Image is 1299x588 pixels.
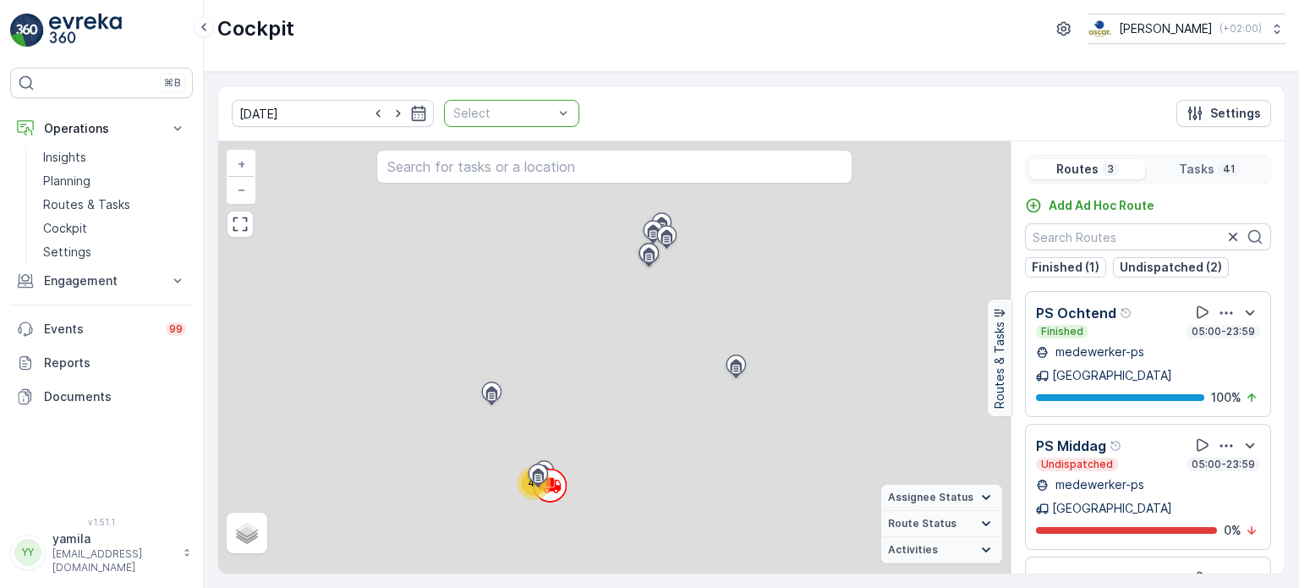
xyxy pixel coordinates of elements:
p: [EMAIL_ADDRESS][DOMAIN_NAME] [52,547,174,574]
p: PS Ochtend [1036,303,1116,323]
p: [PERSON_NAME] [1119,20,1213,37]
p: Events [44,321,156,338]
a: Zoom In [228,151,254,177]
a: Events99 [10,312,193,346]
a: Planning [36,169,193,193]
a: Settings [36,240,193,264]
div: YY [14,539,41,566]
p: yamila [52,530,174,547]
input: Search for tasks or a location [376,150,852,184]
p: Settings [43,244,91,261]
p: ( +02:00 ) [1220,22,1262,36]
button: Undispatched (2) [1113,257,1229,278]
a: Layers [228,514,266,552]
p: Add Ad Hoc Route [1049,197,1154,214]
p: Operations [44,120,159,137]
button: Operations [10,112,193,146]
span: − [238,182,246,196]
p: 05:00-23:59 [1190,325,1257,338]
a: Add Ad Hoc Route [1025,197,1154,214]
p: Undispatched (2) [1120,259,1222,276]
p: Select [453,105,553,122]
p: Reports [44,354,186,371]
button: Settings [1176,100,1271,127]
p: Insights [43,149,86,166]
p: 100 % [1211,389,1241,406]
p: Undispatched [1039,458,1115,471]
a: Cockpit [36,217,193,240]
img: logo [10,14,44,47]
button: YYyamila[EMAIL_ADDRESS][DOMAIN_NAME] [10,530,193,574]
span: Assignee Status [888,491,973,504]
a: Insights [36,146,193,169]
span: v 1.51.1 [10,517,193,527]
summary: Activities [881,537,1002,563]
p: PS Middag [1036,436,1106,456]
summary: Assignee Status [881,485,1002,511]
p: 0 % [1224,522,1241,539]
div: 41 [517,466,551,500]
a: Zoom Out [228,177,254,202]
p: Documents [44,388,186,405]
div: Help Tooltip Icon [1110,439,1123,453]
input: dd/mm/yyyy [232,100,434,127]
p: Routes [1056,161,1099,178]
p: Cockpit [217,15,294,42]
p: Cockpit [43,220,87,237]
div: Help Tooltip Icon [1120,306,1133,320]
span: Route Status [888,517,956,530]
div: Help Tooltip Icon [1121,572,1135,585]
span: + [238,157,245,171]
p: [GEOGRAPHIC_DATA] [1052,367,1172,384]
p: medewerker-ps [1052,476,1144,493]
summary: Route Status [881,511,1002,537]
p: Finished (1) [1032,259,1099,276]
p: Engagement [44,272,159,289]
input: Search Routes [1025,223,1271,250]
p: [GEOGRAPHIC_DATA] [1052,500,1172,517]
p: Finished [1039,325,1085,338]
img: basis-logo_rgb2x.png [1088,19,1112,38]
p: Tasks [1179,161,1214,178]
button: Engagement [10,264,193,298]
span: Activities [888,543,938,557]
a: Documents [10,380,193,414]
button: [PERSON_NAME](+02:00) [1088,14,1285,44]
p: Settings [1210,105,1261,122]
p: medewerker-ps [1052,343,1144,360]
p: Planning [43,173,90,190]
p: 99 [169,322,183,336]
img: logo_light-DOdMpM7g.png [49,14,122,47]
p: 05:00-23:59 [1190,458,1257,471]
a: Routes & Tasks [36,193,193,217]
p: 3 [1105,162,1115,176]
a: Reports [10,346,193,380]
p: 41 [1221,162,1237,176]
p: Routes & Tasks [43,196,130,213]
button: Finished (1) [1025,257,1106,278]
p: ⌘B [164,76,181,90]
p: Routes & Tasks [991,321,1008,408]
